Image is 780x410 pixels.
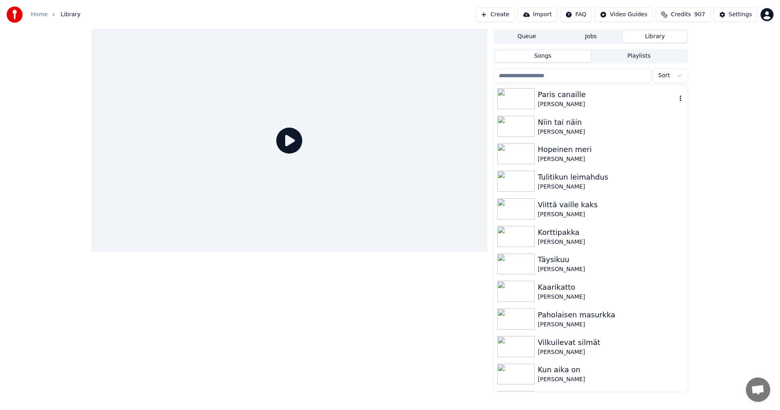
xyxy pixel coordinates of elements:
[538,293,685,301] div: [PERSON_NAME]
[538,171,685,183] div: Tulitikun leimahdus
[495,31,559,43] button: Queue
[61,11,80,19] span: Library
[560,7,591,22] button: FAQ
[591,50,687,62] button: Playlists
[538,337,685,348] div: Vilkuilevat silmät
[495,50,591,62] button: Songs
[31,11,80,19] nav: breadcrumb
[538,89,676,100] div: Paris canaille
[538,199,685,210] div: Viittä vaille kaks
[538,144,685,155] div: Hopeinen meri
[658,72,670,80] span: Sort
[656,7,710,22] button: Credits907
[538,309,685,321] div: Paholaisen masurkka
[729,11,752,19] div: Settings
[714,7,757,22] button: Settings
[538,265,685,273] div: [PERSON_NAME]
[538,155,685,163] div: [PERSON_NAME]
[518,7,557,22] button: Import
[538,210,685,219] div: [PERSON_NAME]
[31,11,48,19] a: Home
[595,7,652,22] button: Video Guides
[538,227,685,238] div: Korttipakka
[538,100,676,108] div: [PERSON_NAME]
[475,7,515,22] button: Create
[538,375,685,384] div: [PERSON_NAME]
[623,31,687,43] button: Library
[538,117,685,128] div: Niin tai näin
[538,128,685,136] div: [PERSON_NAME]
[6,7,23,23] img: youka
[538,364,685,375] div: Kun aika on
[538,183,685,191] div: [PERSON_NAME]
[746,377,770,402] div: Avoin keskustelu
[538,321,685,329] div: [PERSON_NAME]
[538,238,685,246] div: [PERSON_NAME]
[559,31,623,43] button: Jobs
[538,348,685,356] div: [PERSON_NAME]
[694,11,705,19] span: 907
[538,282,685,293] div: Kaarikatto
[671,11,691,19] span: Credits
[538,254,685,265] div: Täysikuu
